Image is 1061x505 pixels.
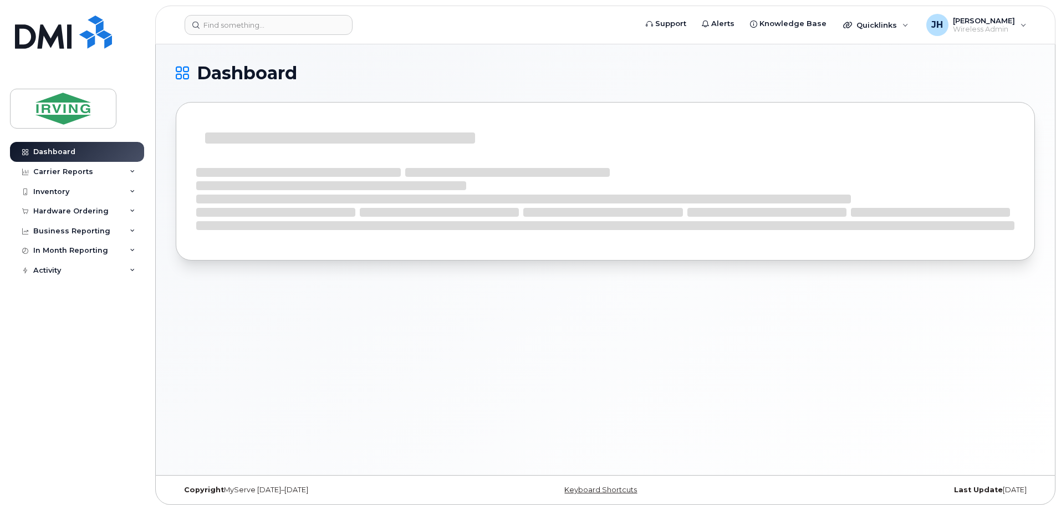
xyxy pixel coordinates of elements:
div: MyServe [DATE]–[DATE] [176,486,462,494]
span: Dashboard [197,65,297,81]
div: [DATE] [748,486,1035,494]
strong: Copyright [184,486,224,494]
a: Keyboard Shortcuts [564,486,637,494]
strong: Last Update [954,486,1003,494]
